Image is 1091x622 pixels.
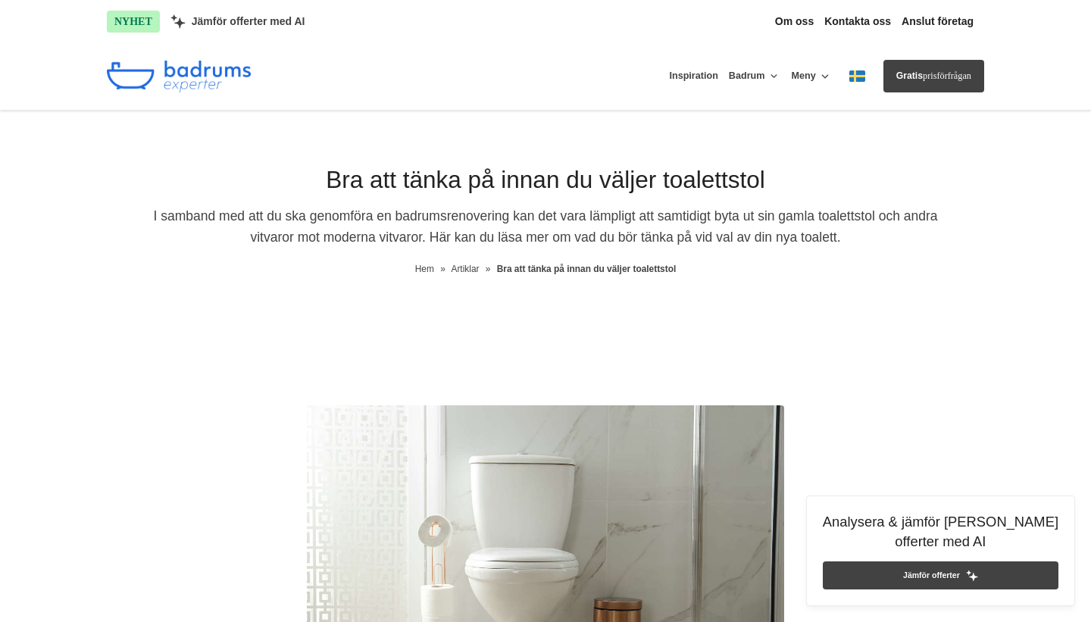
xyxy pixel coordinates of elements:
a: Jämför offerter [823,561,1058,589]
span: Jämför offerter [903,569,960,582]
a: Bra att tänka på innan du väljer toalettstol [497,264,677,274]
span: NYHET [107,11,160,33]
span: Artiklar [451,264,479,274]
button: Badrum [729,59,781,94]
a: Gratisprisförfrågan [883,60,984,92]
a: Jämför offerter med AI [170,14,305,29]
a: Artiklar [451,264,481,274]
img: Badrumsexperter.se logotyp [107,61,251,92]
h4: Analysera & jämför [PERSON_NAME] offerter med AI [823,512,1058,561]
h1: Bra att tänka på innan du väljer toalettstol [144,164,947,207]
a: Anslut företag [902,15,974,28]
a: Inspiration [669,59,717,93]
span: Gratis [896,70,923,81]
p: I samband med att du ska genomföra en badrumsrenovering kan det vara lämpligt att samtidigt byta ... [144,206,947,255]
span: Jämför offerter med AI [192,15,305,28]
span: » [486,262,491,277]
a: Kontakta oss [824,15,891,28]
a: Hem [415,264,434,274]
span: » [440,262,445,277]
button: Meny [791,59,831,94]
nav: Breadcrumb [144,262,947,277]
a: Om oss [775,15,814,28]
